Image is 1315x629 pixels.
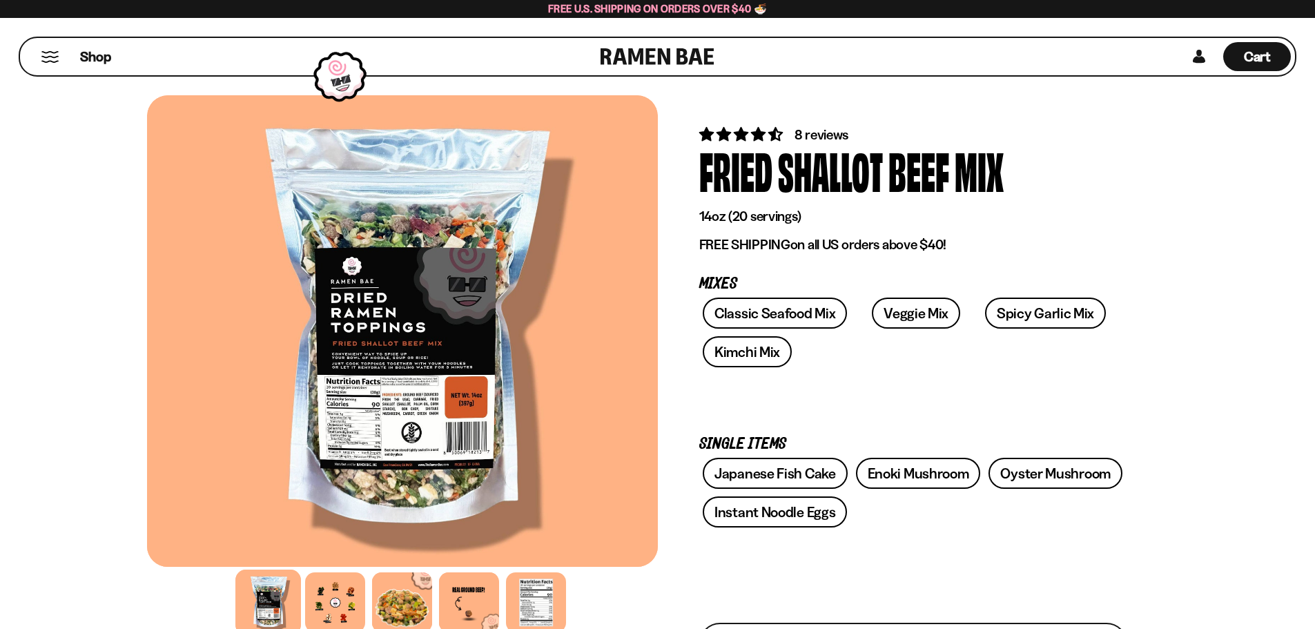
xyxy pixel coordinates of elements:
[699,438,1127,451] p: Single Items
[548,2,767,15] span: Free U.S. Shipping on Orders over $40 🍜
[795,126,848,143] span: 8 reviews
[872,298,960,329] a: Veggie Mix
[703,496,847,528] a: Instant Noodle Eggs
[988,458,1122,489] a: Oyster Mushroom
[1244,48,1271,65] span: Cart
[699,236,1127,253] p: on all US orders above $40!
[699,208,1127,225] p: 14oz (20 servings)
[699,144,772,196] div: Fried
[778,144,883,196] div: Shallot
[888,144,949,196] div: Beef
[1223,38,1291,75] a: Cart
[699,236,790,253] strong: FREE SHIPPING
[80,42,111,71] a: Shop
[985,298,1106,329] a: Spicy Garlic Mix
[703,336,792,367] a: Kimchi Mix
[41,51,59,63] button: Mobile Menu Trigger
[955,144,1004,196] div: Mix
[856,458,981,489] a: Enoki Mushroom
[80,48,111,66] span: Shop
[699,126,786,143] span: 4.62 stars
[699,278,1127,291] p: Mixes
[703,458,848,489] a: Japanese Fish Cake
[703,298,847,329] a: Classic Seafood Mix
